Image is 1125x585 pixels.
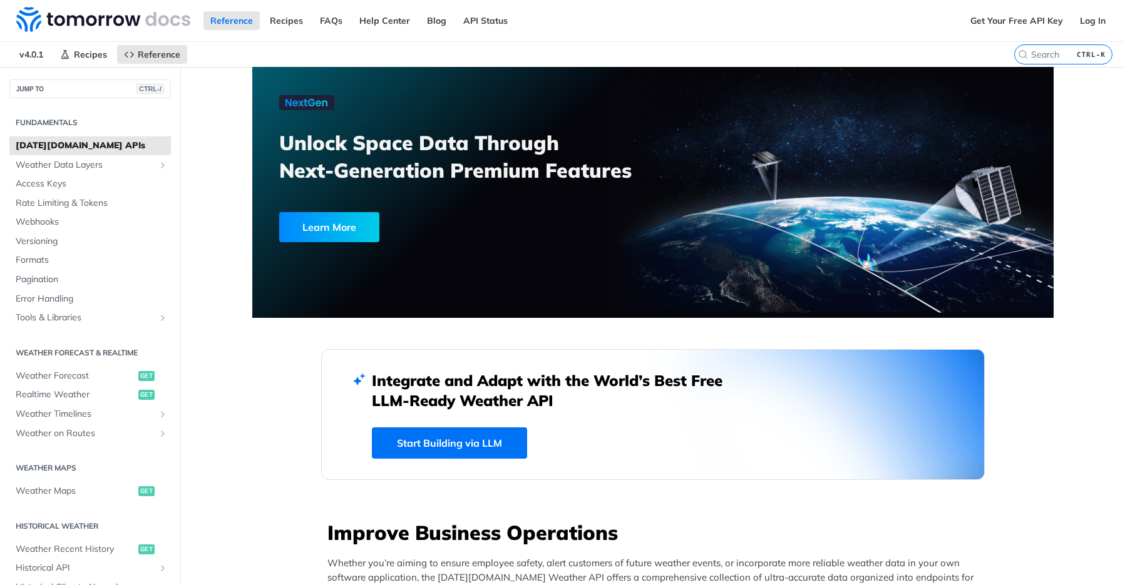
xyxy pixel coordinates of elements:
a: Reference [203,11,260,30]
a: Reference [117,45,187,64]
span: get [138,486,155,496]
span: [DATE][DOMAIN_NAME] APIs [16,140,168,152]
a: Tools & LibrariesShow subpages for Tools & Libraries [9,308,171,327]
span: Access Keys [16,178,168,190]
svg: Search [1018,49,1028,59]
a: Historical APIShow subpages for Historical API [9,559,171,577]
a: Start Building via LLM [372,427,527,459]
a: Versioning [9,232,171,251]
a: Rate Limiting & Tokens [9,194,171,213]
a: Learn More [279,212,589,242]
h3: Improve Business Operations [327,519,985,546]
a: Log In [1073,11,1112,30]
a: [DATE][DOMAIN_NAME] APIs [9,136,171,155]
span: Weather Timelines [16,408,155,420]
a: Error Handling [9,290,171,308]
span: Rate Limiting & Tokens [16,197,168,210]
span: get [138,544,155,554]
h2: Historical Weather [9,521,171,532]
a: API Status [456,11,515,30]
span: Weather on Routes [16,427,155,440]
span: Webhooks [16,216,168,228]
button: Show subpages for Weather Timelines [158,409,168,419]
a: Weather on RoutesShow subpages for Weather on Routes [9,424,171,443]
a: Realtime Weatherget [9,385,171,404]
kbd: CTRL-K [1074,48,1109,61]
a: Get Your Free API Key [963,11,1070,30]
h2: Weather Maps [9,462,171,474]
img: NextGen [279,95,334,110]
h2: Weather Forecast & realtime [9,347,171,359]
span: get [138,390,155,400]
button: Show subpages for Tools & Libraries [158,313,168,323]
a: Weather Mapsget [9,482,171,501]
span: Recipes [74,49,107,60]
a: Recipes [263,11,310,30]
span: Weather Forecast [16,370,135,382]
a: Recipes [53,45,114,64]
button: Show subpages for Weather on Routes [158,429,168,439]
span: Versioning [16,235,168,248]
h2: Fundamentals [9,117,171,128]
button: JUMP TOCTRL-/ [9,79,171,98]
span: v4.0.1 [13,45,50,64]
span: get [138,371,155,381]
h2: Integrate and Adapt with the World’s Best Free LLM-Ready Weather API [372,370,741,410]
a: Access Keys [9,175,171,193]
a: Formats [9,251,171,270]
a: Weather Forecastget [9,367,171,385]
span: CTRL-/ [136,84,164,94]
div: Learn More [279,212,379,242]
a: FAQs [313,11,349,30]
span: Weather Recent History [16,543,135,556]
a: Help Center [352,11,417,30]
a: Webhooks [9,213,171,231]
span: Historical API [16,562,155,574]
a: Weather Recent Historyget [9,540,171,559]
span: Weather Data Layers [16,159,155,171]
span: Reference [138,49,180,60]
span: Weather Maps [16,485,135,497]
button: Show subpages for Weather Data Layers [158,160,168,170]
button: Show subpages for Historical API [158,563,168,573]
a: Pagination [9,270,171,289]
a: Weather TimelinesShow subpages for Weather Timelines [9,405,171,424]
h3: Unlock Space Data Through Next-Generation Premium Features [279,129,667,184]
span: Realtime Weather [16,389,135,401]
span: Formats [16,254,168,267]
span: Tools & Libraries [16,312,155,324]
a: Weather Data LayersShow subpages for Weather Data Layers [9,156,171,175]
a: Blog [420,11,453,30]
img: Tomorrow.io Weather API Docs [16,7,190,32]
span: Pagination [16,273,168,286]
span: Error Handling [16,293,168,305]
